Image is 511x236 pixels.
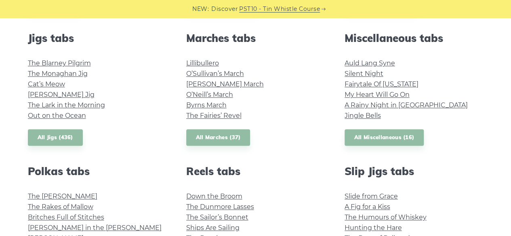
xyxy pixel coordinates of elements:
[186,80,264,88] a: [PERSON_NAME] March
[186,129,250,146] a: All Marches (37)
[186,165,325,178] h2: Reels tabs
[186,91,233,98] a: O’Neill’s March
[345,101,468,109] a: A Rainy Night in [GEOGRAPHIC_DATA]
[186,213,248,221] a: The Sailor’s Bonnet
[186,59,219,67] a: Lillibullero
[345,224,402,232] a: Hunting the Hare
[345,192,398,200] a: Slide from Grace
[345,165,484,178] h2: Slip Jigs tabs
[345,32,484,44] h2: Miscellaneous tabs
[345,91,410,98] a: My Heart Will Go On
[345,129,424,146] a: All Miscellaneous (16)
[28,224,162,232] a: [PERSON_NAME] in the [PERSON_NAME]
[28,129,83,146] a: All Jigs (436)
[28,112,86,119] a: Out on the Ocean
[186,32,325,44] h2: Marches tabs
[186,224,240,232] a: Ships Are Sailing
[345,203,390,211] a: A Fig for a Kiss
[186,112,242,119] a: The Fairies’ Revel
[28,101,105,109] a: The Lark in the Morning
[192,4,209,14] span: NEW:
[28,192,97,200] a: The [PERSON_NAME]
[239,4,320,14] a: PST10 - Tin Whistle Course
[28,165,167,178] h2: Polkas tabs
[28,32,167,44] h2: Jigs tabs
[345,70,383,77] a: Silent Night
[28,80,65,88] a: Cat’s Meow
[28,91,95,98] a: [PERSON_NAME] Jig
[345,213,427,221] a: The Humours of Whiskey
[345,59,395,67] a: Auld Lang Syne
[28,59,91,67] a: The Blarney Pilgrim
[28,213,104,221] a: Britches Full of Stitches
[28,203,93,211] a: The Rakes of Mallow
[186,203,254,211] a: The Dunmore Lasses
[186,192,242,200] a: Down the Broom
[345,112,381,119] a: Jingle Bells
[211,4,238,14] span: Discover
[28,70,88,77] a: The Monaghan Jig
[186,101,227,109] a: Byrns March
[345,80,418,88] a: Fairytale Of [US_STATE]
[186,70,244,77] a: O’Sullivan’s March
